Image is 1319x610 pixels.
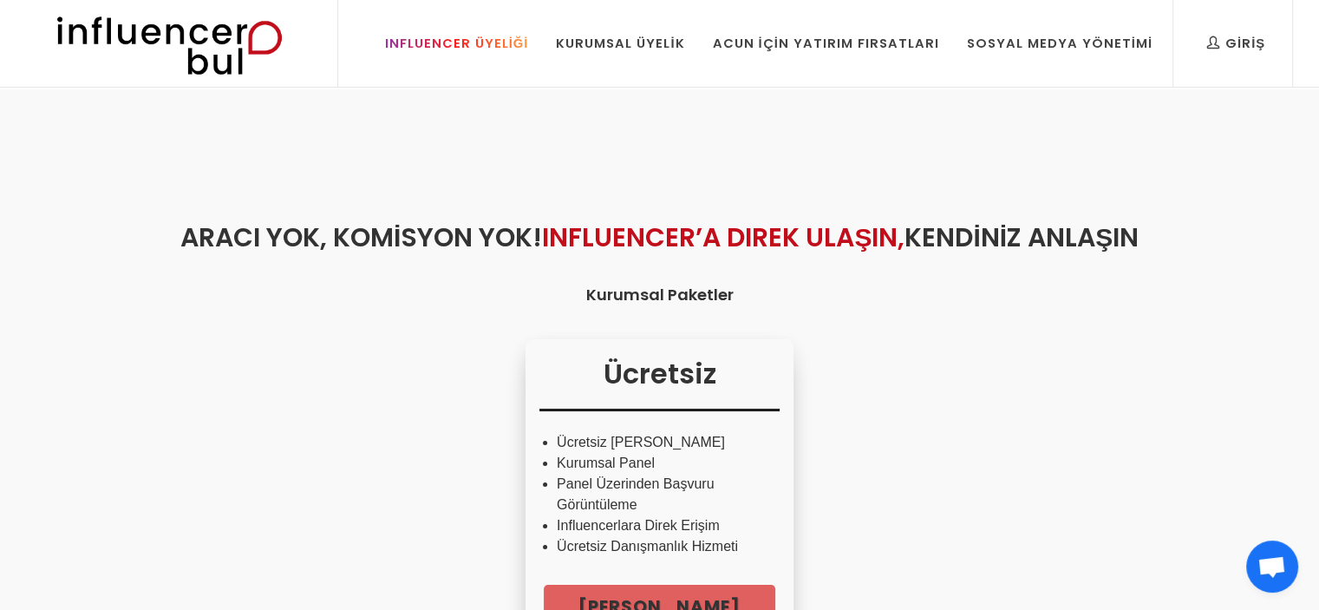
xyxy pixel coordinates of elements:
[557,536,762,557] li: Ücretsiz Danışmanlık Hizmeti
[542,219,904,256] span: INFLUENCER’A DIREK ULAŞIN,
[98,218,1222,257] h2: ARACI YOK, KOMİSYON YOK! KENDİNİZ ANLAŞIN
[557,432,762,453] li: Ücretsiz [PERSON_NAME]
[557,474,762,515] li: Panel Üzerinden Başvuru Görüntüleme
[385,34,529,53] div: Influencer Üyeliği
[539,353,780,411] h3: Ücretsiz
[1206,34,1265,53] div: Giriş
[967,34,1152,53] div: Sosyal Medya Yönetimi
[98,283,1222,306] h4: Kurumsal Paketler
[557,515,762,536] li: Influencerlara Direk Erişim
[712,34,938,53] div: Acun İçin Yatırım Fırsatları
[1246,541,1298,593] div: Açık sohbet
[557,453,762,474] li: Kurumsal Panel
[556,34,684,53] div: Kurumsal Üyelik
